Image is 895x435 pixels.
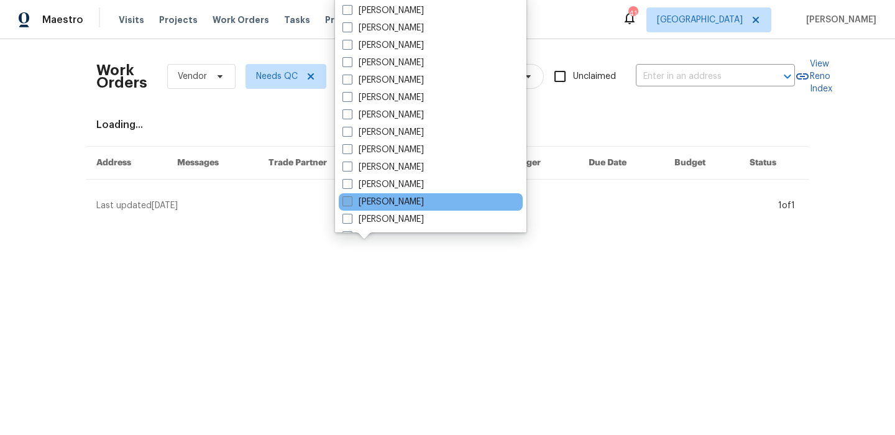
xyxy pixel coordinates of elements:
a: View Reno Index [795,58,832,95]
label: [PERSON_NAME] [342,178,424,191]
div: 1 of 1 [778,199,795,212]
label: [PERSON_NAME] [342,126,424,139]
label: [PERSON_NAME] [342,91,424,104]
h2: Work Orders [96,64,147,89]
label: [PERSON_NAME] [342,22,424,34]
th: Address [86,147,167,180]
button: Open [779,68,796,85]
th: Trade Partner [259,147,375,180]
span: Unclaimed [573,70,616,83]
span: Projects [159,14,198,26]
span: Work Orders [213,14,269,26]
span: Needs QC [256,70,298,83]
label: [PERSON_NAME] [342,74,424,86]
div: Last updated [96,199,774,212]
label: [PERSON_NAME] [342,39,424,52]
label: [PERSON_NAME] [342,144,424,156]
label: [PERSON_NAME] [342,213,424,226]
label: [PERSON_NAME] [342,196,424,208]
label: [PERSON_NAME] [342,231,424,243]
label: [PERSON_NAME] [342,4,424,17]
label: [PERSON_NAME] [342,161,424,173]
span: Maestro [42,14,83,26]
span: Properties [325,14,374,26]
th: Budget [664,147,740,180]
span: Tasks [284,16,310,24]
label: [PERSON_NAME] [342,57,424,69]
div: 41 [628,7,637,20]
th: Manager [493,147,579,180]
label: [PERSON_NAME] [342,109,424,121]
input: Enter in an address [636,67,760,86]
span: [GEOGRAPHIC_DATA] [657,14,743,26]
span: Visits [119,14,144,26]
th: Messages [167,147,259,180]
th: Status [740,147,809,180]
th: Due Date [579,147,664,180]
span: [DATE] [152,201,178,210]
span: [PERSON_NAME] [801,14,876,26]
span: Vendor [178,70,207,83]
div: Loading... [96,119,799,131]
